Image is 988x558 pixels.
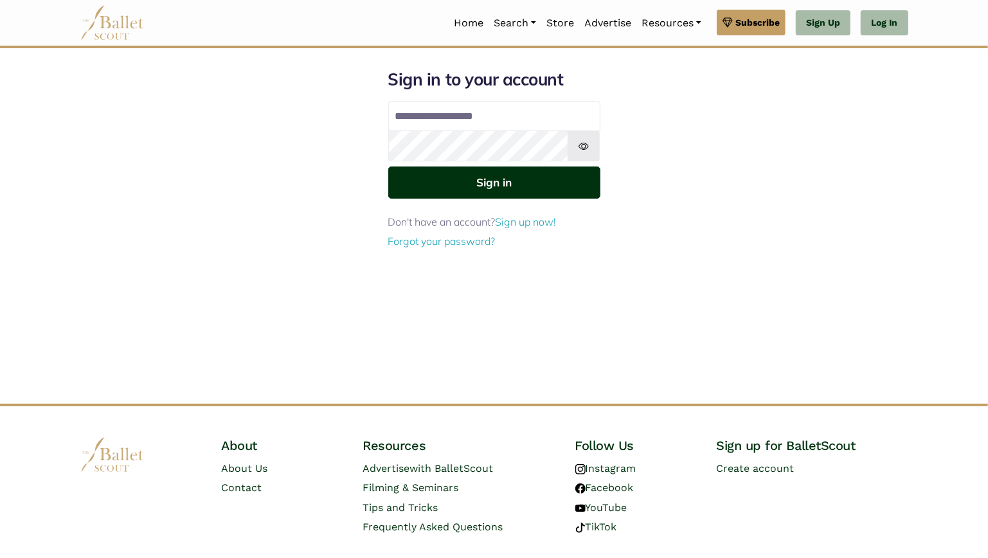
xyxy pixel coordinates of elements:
[363,462,494,474] a: Advertisewith BalletScout
[723,15,733,30] img: gem.svg
[489,10,541,37] a: Search
[363,437,555,454] h4: Resources
[388,214,600,231] p: Don't have an account?
[575,483,586,494] img: facebook logo
[575,503,586,514] img: youtube logo
[388,69,600,91] h1: Sign in to your account
[80,437,145,473] img: logo
[575,462,636,474] a: Instagram
[575,523,586,533] img: tiktok logo
[541,10,579,37] a: Store
[410,462,494,474] span: with BalletScout
[363,521,503,533] a: Frequently Asked Questions
[796,10,850,36] a: Sign Up
[222,462,268,474] a: About Us
[575,501,627,514] a: YouTube
[636,10,706,37] a: Resources
[496,215,557,228] a: Sign up now!
[861,10,908,36] a: Log In
[222,437,343,454] h4: About
[363,501,438,514] a: Tips and Tricks
[363,482,459,494] a: Filming & Seminars
[575,521,617,533] a: TikTok
[575,482,634,494] a: Facebook
[579,10,636,37] a: Advertise
[388,235,496,248] a: Forgot your password?
[717,10,786,35] a: Subscribe
[717,437,908,454] h4: Sign up for BalletScout
[449,10,489,37] a: Home
[222,482,262,494] a: Contact
[717,462,795,474] a: Create account
[735,15,780,30] span: Subscribe
[575,437,696,454] h4: Follow Us
[388,166,600,198] button: Sign in
[575,464,586,474] img: instagram logo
